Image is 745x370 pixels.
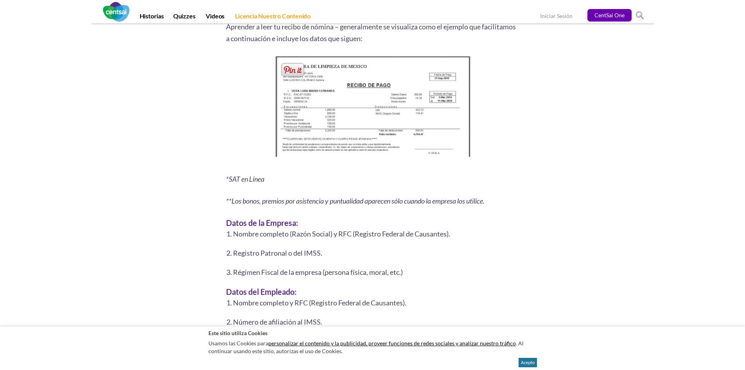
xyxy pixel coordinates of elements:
li: Nombre completo y RFC (Registro Federal de Causantes). [233,298,519,308]
i: *SAT en Línea [226,175,264,184]
p: Usamos las Cookies para . Al continuar usando este sitio, autorizas el uso de Cookies. [208,338,537,357]
a: Licencia Nuestro Contenido [230,12,315,23]
li: Número de afiliación al IMSS. [233,317,519,327]
p: Aprender a leer tu recibo de nómina – generalmente se visualiza como el ejemplo que facilitamos a... [226,21,519,44]
a: Videos [201,12,229,23]
a: Iniciar Sesión [540,13,573,21]
li: Nombre completo (Razón Social) y RFC (Registro Federal de Causantes). [233,229,519,239]
h2: Este sitio utiliza Cookies [208,329,537,337]
a: CentSai One [587,9,632,22]
button: Acepto [519,358,537,367]
a: Quizzes [169,12,200,23]
h3: Datos de la Empresa: [226,217,519,229]
i: **Los bonos, premios por asistencia y puntualidad aparecen sólo cuando la empresa los utilice. [226,197,485,206]
a: Historias [135,12,169,23]
li: Registro Patronal o del IMSS. [233,248,519,258]
h3: Datos del Empleado: [226,286,519,298]
img: CentSai [103,2,129,22]
li: Régimen Fiscal de la empresa (persona física, moral, etc.) [233,267,519,277]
